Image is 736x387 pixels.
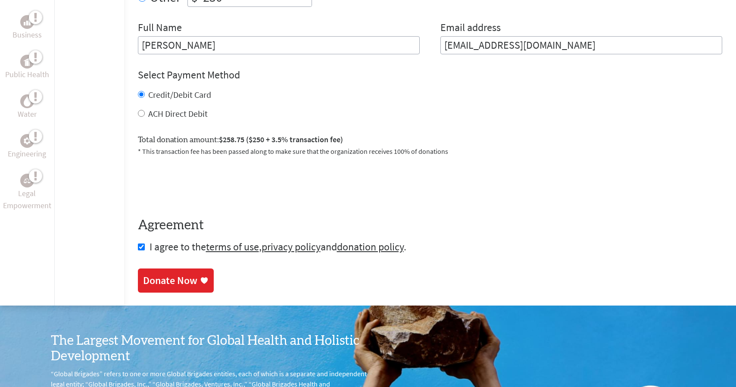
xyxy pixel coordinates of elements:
[219,134,343,144] span: $258.75 ($250 + 3.5% transaction fee)
[12,29,42,41] p: Business
[262,240,321,253] a: privacy policy
[18,108,37,120] p: Water
[18,94,37,120] a: WaterWater
[138,21,182,36] label: Full Name
[20,174,34,187] div: Legal Empowerment
[24,97,31,106] img: Water
[148,89,211,100] label: Credit/Debit Card
[24,57,31,66] img: Public Health
[138,268,214,293] a: Donate Now
[8,134,46,160] a: EngineeringEngineering
[138,218,723,233] h4: Agreement
[20,55,34,69] div: Public Health
[138,68,723,82] h4: Select Payment Method
[2,174,53,212] a: Legal EmpowermentLegal Empowerment
[143,274,197,287] div: Donate Now
[24,19,31,25] img: Business
[20,94,34,108] div: Water
[12,15,42,41] a: BusinessBusiness
[24,178,31,183] img: Legal Empowerment
[5,69,49,81] p: Public Health
[8,148,46,160] p: Engineering
[51,333,368,364] h3: The Largest Movement for Global Health and Holistic Development
[138,167,269,200] iframe: reCAPTCHA
[138,146,723,156] p: * This transaction fee has been passed along to make sure that the organization receives 100% of ...
[24,137,31,144] img: Engineering
[148,108,208,119] label: ACH Direct Debit
[5,55,49,81] a: Public HealthPublic Health
[337,240,404,253] a: donation policy
[138,36,420,54] input: Enter Full Name
[206,240,259,253] a: terms of use
[150,240,406,253] span: I agree to the , and .
[20,134,34,148] div: Engineering
[2,187,53,212] p: Legal Empowerment
[440,21,501,36] label: Email address
[138,134,343,146] label: Total donation amount:
[20,15,34,29] div: Business
[440,36,722,54] input: Your Email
